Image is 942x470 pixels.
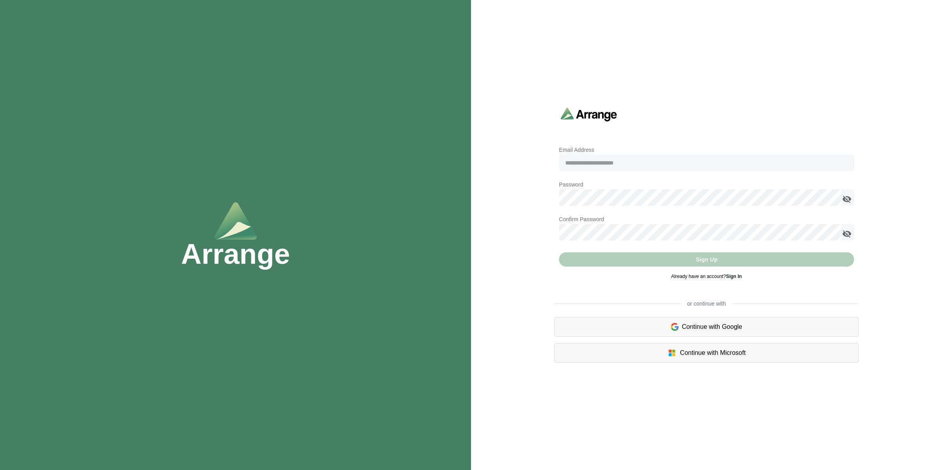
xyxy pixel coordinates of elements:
h1: Arrange [181,240,290,268]
img: microsoft-logo.7cf64d5f.svg [667,348,677,358]
p: Confirm Password [559,214,854,224]
span: or continue with [681,300,732,308]
div: Continue with Google [554,317,859,337]
i: appended action [842,194,852,204]
span: Already have an account? [671,274,742,279]
i: appended action [842,229,852,239]
img: arrangeai-name-small-logo.4d2b8aee.svg [561,107,617,121]
img: google-logo.6d399ca0.svg [671,322,679,332]
p: Password [559,180,854,189]
div: Continue with Microsoft [554,343,859,363]
p: Email Address [559,145,854,155]
a: Sign In [726,274,742,279]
